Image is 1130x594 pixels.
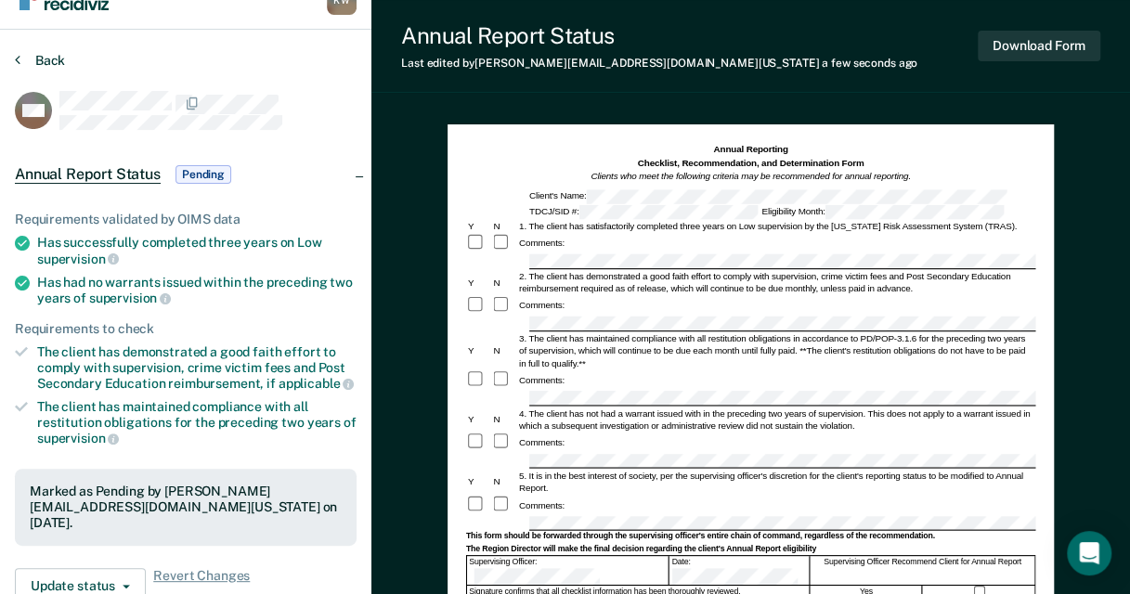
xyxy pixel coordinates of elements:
div: The client has demonstrated a good faith effort to comply with supervision, crime victim fees and... [37,344,357,392]
div: Comments: [516,436,565,448]
span: supervision [37,252,119,266]
div: N [491,345,516,357]
div: Y [465,220,490,232]
span: supervision [37,431,119,445]
div: Y [465,413,490,425]
span: Pending [175,165,231,184]
button: Download Form [978,31,1100,61]
div: Marked as Pending by [PERSON_NAME][EMAIL_ADDRESS][DOMAIN_NAME][US_STATE] on [DATE]. [30,484,342,530]
div: Y [465,277,490,289]
button: Back [15,52,65,69]
span: supervision [89,291,171,305]
strong: Annual Reporting [713,144,787,154]
strong: Checklist, Recommendation, and Determination Form [637,158,864,168]
div: 1. The client has satisfactorily completed three years on Low supervision by the [US_STATE] Risk ... [516,220,1034,232]
div: Eligibility Month: [760,204,1006,218]
div: Last edited by [PERSON_NAME][EMAIL_ADDRESS][DOMAIN_NAME][US_STATE] [401,57,917,70]
div: 5. It is in the best interest of society, per the supervising officer's discretion for the client... [516,470,1034,494]
div: 3. The client has maintained compliance with all restitution obligations in accordance to PD/POP-... [516,332,1034,369]
div: Requirements validated by OIMS data [15,212,357,227]
div: Y [465,345,490,357]
div: Date: [669,556,809,584]
div: Comments: [516,374,565,386]
div: Supervising Officer: [467,556,669,584]
div: The Region Director will make the final decision regarding the client's Annual Report eligibility [465,544,1034,554]
div: Y [465,476,490,488]
div: This form should be forwarded through the supervising officer's entire chain of command, regardle... [465,532,1034,542]
div: Client's Name: [526,189,1008,203]
span: applicable [279,376,354,391]
div: N [491,220,516,232]
div: Annual Report Status [401,22,917,49]
div: Open Intercom Messenger [1067,531,1111,575]
div: Supervising Officer Recommend Client for Annual Report [811,556,1035,584]
em: Clients who meet the following criteria may be recommended for annual reporting. [591,172,911,182]
div: 2. The client has demonstrated a good faith effort to comply with supervision, crime victim fees ... [516,270,1034,294]
div: Requirements to check [15,321,357,337]
span: a few seconds ago [822,57,917,70]
div: N [491,277,516,289]
div: Comments: [516,300,565,312]
div: Comments: [516,499,565,511]
div: Comments: [516,237,565,249]
span: Annual Report Status [15,165,161,184]
div: Has successfully completed three years on Low [37,235,357,266]
div: TDCJ/SID #: [526,204,759,218]
div: 4. The client has not had a warrant issued with in the preceding two years of supervision. This d... [516,407,1034,432]
div: N [491,413,516,425]
div: N [491,476,516,488]
div: Has had no warrants issued within the preceding two years of [37,275,357,306]
div: The client has maintained compliance with all restitution obligations for the preceding two years of [37,399,357,446]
